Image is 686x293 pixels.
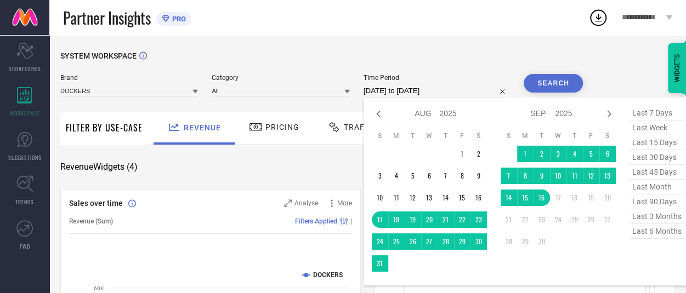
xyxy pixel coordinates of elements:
td: Mon Aug 11 2025 [388,189,405,206]
td: Mon Sep 08 2025 [517,168,534,184]
span: Time Period [364,74,510,82]
input: Select time period [364,84,510,97]
span: last 15 days [630,135,684,150]
td: Sun Aug 10 2025 [372,189,388,206]
td: Fri Aug 08 2025 [454,168,470,184]
text: 60K [94,285,104,291]
td: Wed Aug 06 2025 [421,168,438,184]
div: Next month [603,107,616,120]
span: Revenue [184,123,221,132]
td: Fri Sep 19 2025 [583,189,599,206]
td: Sat Sep 06 2025 [599,146,616,162]
td: Mon Aug 18 2025 [388,211,405,228]
td: Sat Sep 13 2025 [599,168,616,184]
td: Fri Aug 22 2025 [454,211,470,228]
td: Wed Sep 10 2025 [550,168,566,184]
text: DOCKERS [313,271,343,279]
span: PRO [169,15,186,23]
td: Thu Aug 21 2025 [438,211,454,228]
span: last month [630,180,684,194]
td: Sun Aug 03 2025 [372,168,388,184]
span: More [337,199,352,207]
span: SCORECARDS [9,65,41,73]
td: Thu Aug 07 2025 [438,168,454,184]
button: Search [524,74,583,93]
td: Sun Aug 31 2025 [372,255,388,272]
span: last 3 months [630,209,684,224]
td: Mon Aug 04 2025 [388,168,405,184]
span: Partner Insights [63,7,151,29]
th: Sunday [501,131,517,140]
td: Thu Sep 18 2025 [566,189,583,206]
td: Mon Sep 22 2025 [517,211,534,228]
th: Saturday [470,131,487,140]
td: Wed Aug 27 2025 [421,233,438,250]
td: Sat Aug 16 2025 [470,189,487,206]
th: Tuesday [534,131,550,140]
td: Sun Sep 07 2025 [501,168,517,184]
span: Brand [60,74,198,82]
th: Saturday [599,131,616,140]
td: Mon Sep 29 2025 [517,233,534,250]
th: Friday [583,131,599,140]
span: last 6 months [630,224,684,239]
th: Sunday [372,131,388,140]
span: Sales over time [69,199,123,208]
td: Tue Sep 23 2025 [534,211,550,228]
td: Mon Sep 01 2025 [517,146,534,162]
td: Wed Aug 20 2025 [421,211,438,228]
th: Monday [517,131,534,140]
svg: Zoom [284,199,292,207]
td: Sat Aug 09 2025 [470,168,487,184]
span: WORKSPACE [10,109,40,117]
td: Fri Aug 01 2025 [454,146,470,162]
span: | [350,217,352,225]
td: Thu Sep 25 2025 [566,211,583,228]
td: Mon Aug 25 2025 [388,233,405,250]
td: Sat Aug 02 2025 [470,146,487,162]
span: Revenue (Sum) [69,217,113,225]
span: last 90 days [630,194,684,209]
th: Tuesday [405,131,421,140]
span: Revenue Widgets ( 4 ) [60,162,138,173]
td: Tue Sep 02 2025 [534,146,550,162]
span: Pricing [265,123,299,131]
span: Analyse [294,199,318,207]
td: Tue Sep 09 2025 [534,168,550,184]
span: SYSTEM WORKSPACE [60,51,137,60]
td: Sun Aug 17 2025 [372,211,388,228]
span: SUGGESTIONS [8,153,42,162]
td: Tue Aug 05 2025 [405,168,421,184]
span: FWD [20,242,30,250]
span: last 30 days [630,150,684,165]
td: Wed Aug 13 2025 [421,189,438,206]
td: Fri Aug 15 2025 [454,189,470,206]
span: Traffic [344,123,378,131]
td: Sat Sep 27 2025 [599,211,616,228]
span: last 45 days [630,165,684,180]
span: Filter By Use-Case [66,121,143,134]
td: Sun Sep 14 2025 [501,189,517,206]
th: Wednesday [421,131,438,140]
td: Sat Aug 23 2025 [470,211,487,228]
span: Filters Applied [295,217,337,225]
span: last 7 days [630,106,684,120]
td: Tue Sep 30 2025 [534,233,550,250]
span: last week [630,120,684,135]
span: TRENDS [15,198,34,206]
span: Category [212,74,349,82]
td: Sun Aug 24 2025 [372,233,388,250]
td: Mon Sep 15 2025 [517,189,534,206]
td: Sat Sep 20 2025 [599,189,616,206]
td: Tue Sep 16 2025 [534,189,550,206]
th: Wednesday [550,131,566,140]
th: Thursday [438,131,454,140]
td: Wed Sep 03 2025 [550,146,566,162]
td: Fri Aug 29 2025 [454,233,470,250]
td: Sun Sep 28 2025 [501,233,517,250]
td: Thu Aug 28 2025 [438,233,454,250]
td: Tue Aug 12 2025 [405,189,421,206]
td: Sat Aug 30 2025 [470,233,487,250]
div: Open download list [588,8,608,27]
td: Fri Sep 26 2025 [583,211,599,228]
